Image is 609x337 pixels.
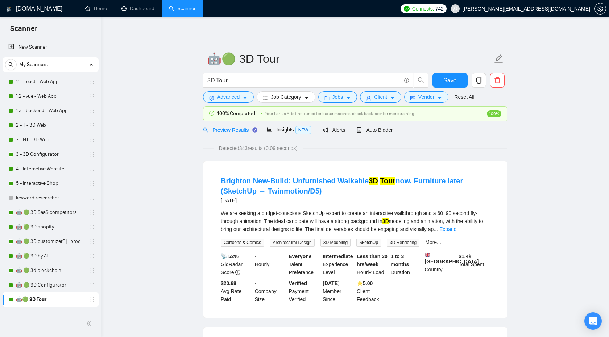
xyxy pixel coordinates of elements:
span: holder [89,166,95,172]
div: Hourly Load [355,252,389,276]
div: Talent Preference [287,252,322,276]
span: double-left [86,320,94,327]
a: keyword researcher [16,191,85,205]
span: holder [89,195,95,201]
a: 1.3 - backend - Web App [16,103,85,118]
span: ... [434,226,438,232]
span: My Scanners [19,57,48,72]
a: 🤖🟢 3D Tour [16,292,85,307]
span: copy [472,77,486,84]
button: setting [594,3,606,15]
div: Company Size [253,279,287,303]
div: Payment Verified [287,279,322,303]
span: NEW [295,126,311,134]
span: Client [374,93,387,101]
span: Auto Bidder [357,127,393,133]
div: Country [423,252,457,276]
a: Expand [439,226,456,232]
span: info-circle [404,78,409,83]
button: search [414,73,428,88]
div: Client Feedback [355,279,389,303]
a: 🤖 🟢 3d blockchain [16,263,85,278]
span: Your Laziza AI is fine-tuned for better matches, check back later for more training! [265,111,415,116]
span: info-circle [235,270,240,275]
span: 100% [487,110,501,117]
mark: 3D [369,177,378,185]
div: Experience Level [321,252,355,276]
span: idcard [410,95,415,101]
button: idcardVendorcaret-down [404,91,448,103]
a: 2 - T - 3D Web [16,118,85,133]
b: [GEOGRAPHIC_DATA] [425,252,479,264]
span: SketchUp [356,239,381,247]
span: user [453,6,458,11]
b: Verified [289,280,307,286]
button: delete [490,73,505,88]
a: Reset All [454,93,474,101]
a: 🤖 🟢 3D SaaS competitors [16,205,85,220]
a: 4 - Interactive Website [16,162,85,176]
span: search [203,127,208,133]
span: holder [89,180,95,186]
a: 3 - 3D Configurator [16,147,85,162]
b: - [255,253,257,259]
span: holder [89,79,95,85]
a: 1.2 - vue - Web App [16,89,85,103]
a: 2 - NT - 3D Web [16,133,85,147]
input: Search Freelance Jobs... [207,76,401,85]
div: GigRadar Score [219,252,253,276]
button: barsJob Categorycaret-down [257,91,315,103]
b: Everyone [289,253,312,259]
span: holder [89,93,95,99]
div: We are seeking a budget-conscious SketchUp expert to create an interactive walkthrough and a 60–9... [221,209,490,233]
span: Vendor [418,93,434,101]
span: 742 [435,5,443,13]
a: 🤖 🟢 3D Configurator [16,278,85,292]
span: Detected 343 results (0.09 seconds) [214,144,303,152]
span: 100% Completed ! [217,110,258,118]
a: New Scanner [8,40,93,54]
div: Member Since [321,279,355,303]
b: $ 1.4k [459,253,471,259]
a: 🤖 🟢 3D by AI [16,249,85,263]
b: ⭐️ 5.00 [357,280,373,286]
span: holder [89,122,95,128]
a: 🤖🟢 3D interactive website [16,307,85,321]
span: caret-down [243,95,248,101]
span: holder [89,137,95,143]
div: Tooltip anchor [252,127,258,133]
div: Open Intercom Messenger [584,312,602,330]
b: [DATE] [323,280,339,286]
span: holder [89,210,95,215]
input: Scanner name... [207,50,493,68]
b: $20.68 [221,280,236,286]
button: Save [432,73,468,88]
span: 3D Modeling [320,239,351,247]
a: setting [594,6,606,12]
span: Advanced [217,93,240,101]
a: dashboardDashboard [121,5,154,12]
button: copy [472,73,486,88]
button: folderJobscaret-down [318,91,357,103]
span: 3D Rendering [387,239,419,247]
span: Scanner [4,23,43,38]
a: Brighton New-Build: Unfurnished Walkable3D Tournow, Furniture later (SketchUp → Twinmotion/D5) [221,177,463,195]
span: check-circle [209,111,214,116]
span: holder [89,268,95,273]
div: Avg Rate Paid [219,279,253,303]
span: robot [357,127,362,133]
button: settingAdvancedcaret-down [203,91,254,103]
a: 🤖 🟢 3D customizer" | "product customizer" [16,234,85,249]
a: homeHome [85,5,107,12]
span: Alerts [323,127,345,133]
img: upwork-logo.png [404,6,410,12]
li: New Scanner [3,40,99,54]
div: Hourly [253,252,287,276]
span: Cartoons & Comics [221,239,264,247]
span: caret-down [437,95,442,101]
span: holder [89,297,95,303]
img: logo [6,3,11,15]
mark: Tour [380,177,395,185]
div: [DATE] [221,196,490,205]
span: area-chart [267,127,272,132]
